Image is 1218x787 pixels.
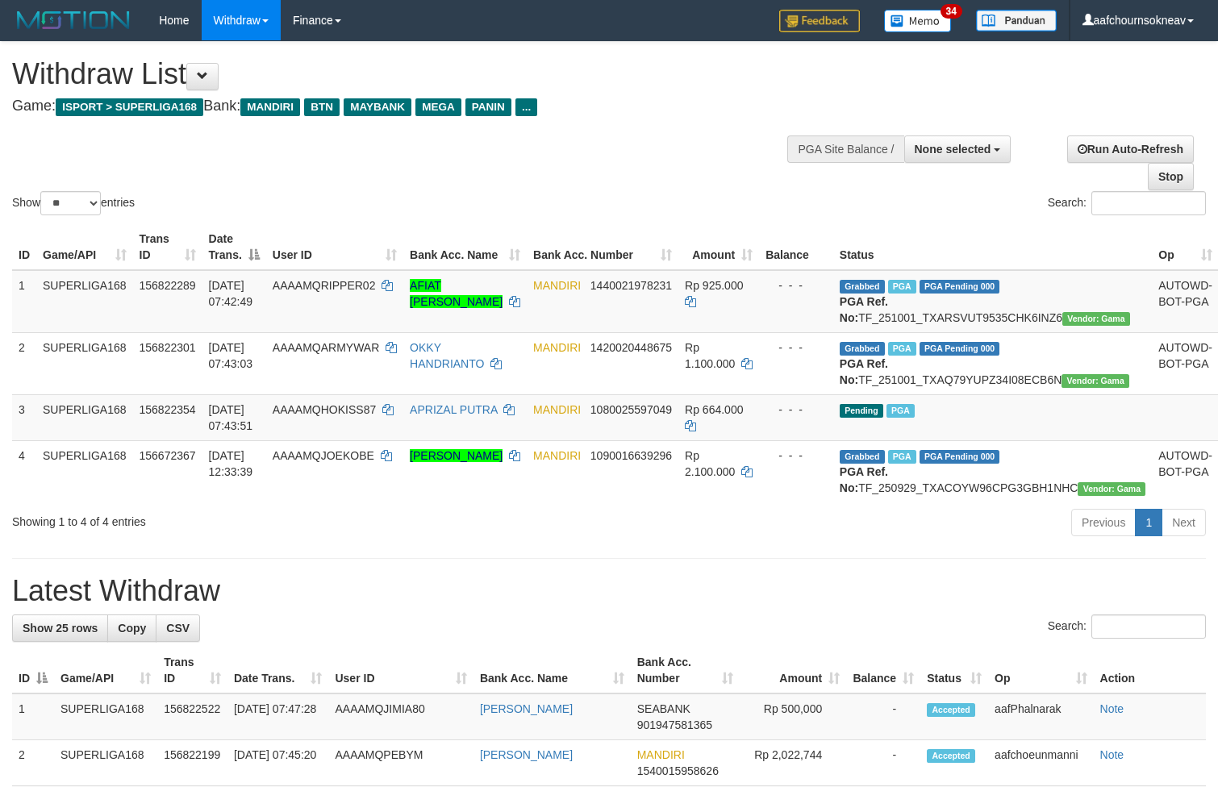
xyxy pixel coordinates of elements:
[846,648,920,693] th: Balance: activate to sort column ascending
[1048,614,1206,639] label: Search:
[920,648,988,693] th: Status: activate to sort column ascending
[637,748,685,761] span: MANDIRI
[209,449,253,478] span: [DATE] 12:33:39
[765,448,827,464] div: - - -
[1048,191,1206,215] label: Search:
[840,465,888,494] b: PGA Ref. No:
[209,403,253,432] span: [DATE] 07:43:51
[1062,374,1129,388] span: Vendor URL: https://trx31.1velocity.biz
[328,740,473,786] td: AAAAMQPEBYM
[527,224,678,270] th: Bank Acc. Number: activate to sort column ascending
[133,224,202,270] th: Trans ID: activate to sort column ascending
[941,4,962,19] span: 34
[140,449,196,462] span: 156672367
[533,279,581,292] span: MANDIRI
[266,224,403,270] th: User ID: activate to sort column ascending
[12,8,135,32] img: MOTION_logo.png
[1067,135,1194,163] a: Run Auto-Refresh
[140,341,196,354] span: 156822301
[36,332,133,394] td: SUPERLIGA168
[886,404,915,418] span: Marked by aafchoeunmanni
[740,740,846,786] td: Rp 2,022,744
[304,98,340,116] span: BTN
[23,622,98,635] span: Show 25 rows
[12,394,36,440] td: 3
[166,622,190,635] span: CSV
[410,403,497,416] a: APRIZAL PUTRA
[685,449,735,478] span: Rp 2.100.000
[156,614,200,642] a: CSV
[403,224,527,270] th: Bank Acc. Name: activate to sort column ascending
[833,332,1152,394] td: TF_251001_TXAQ79YUPZ34I08ECB6N
[40,191,101,215] select: Showentries
[765,339,827,356] div: - - -
[1148,163,1194,190] a: Stop
[12,614,108,642] a: Show 25 rows
[637,702,690,715] span: SEABANK
[202,224,266,270] th: Date Trans.: activate to sort column descending
[118,622,146,635] span: Copy
[888,450,916,464] span: Marked by aafsengchandara
[12,575,1206,607] h1: Latest Withdraw
[779,10,860,32] img: Feedback.jpg
[157,740,227,786] td: 156822199
[140,279,196,292] span: 156822289
[12,648,54,693] th: ID: activate to sort column descending
[1071,509,1136,536] a: Previous
[12,507,495,530] div: Showing 1 to 4 of 4 entries
[54,740,157,786] td: SUPERLIGA168
[533,449,581,462] span: MANDIRI
[1091,614,1206,639] input: Search:
[12,270,36,333] td: 1
[988,740,1093,786] td: aafchoeunmanni
[1100,702,1124,715] a: Note
[904,135,1012,163] button: None selected
[1135,509,1162,536] a: 1
[12,58,796,90] h1: Withdraw List
[157,648,227,693] th: Trans ID: activate to sort column ascending
[273,403,376,416] span: AAAAMQHOKISS87
[344,98,411,116] span: MAYBANK
[273,279,376,292] span: AAAAMQRIPPER02
[685,341,735,370] span: Rp 1.100.000
[840,280,885,294] span: Grabbed
[637,718,712,731] span: Copy 901947581365 to clipboard
[976,10,1057,31] img: panduan.png
[36,270,133,333] td: SUPERLIGA168
[840,450,885,464] span: Grabbed
[920,450,1000,464] span: PGA Pending
[759,224,833,270] th: Balance
[920,342,1000,356] span: PGA Pending
[328,693,473,740] td: AAAAMQJIMIA80
[846,693,920,740] td: -
[415,98,461,116] span: MEGA
[840,295,888,324] b: PGA Ref. No:
[36,224,133,270] th: Game/API: activate to sort column ascending
[840,357,888,386] b: PGA Ref. No:
[54,693,157,740] td: SUPERLIGA168
[12,440,36,502] td: 4
[888,280,916,294] span: Marked by aafchoeunmanni
[840,404,883,418] span: Pending
[927,703,975,717] span: Accepted
[480,702,573,715] a: [PERSON_NAME]
[846,740,920,786] td: -
[884,10,952,32] img: Button%20Memo.svg
[515,98,537,116] span: ...
[1062,312,1130,326] span: Vendor URL: https://trx31.1velocity.biz
[12,191,135,215] label: Show entries
[480,748,573,761] a: [PERSON_NAME]
[36,440,133,502] td: SUPERLIGA168
[765,277,827,294] div: - - -
[273,341,380,354] span: AAAAMQARMYWAR
[678,224,759,270] th: Amount: activate to sort column ascending
[833,224,1152,270] th: Status
[157,693,227,740] td: 156822522
[631,648,740,693] th: Bank Acc. Number: activate to sort column ascending
[533,341,581,354] span: MANDIRI
[787,135,903,163] div: PGA Site Balance /
[209,341,253,370] span: [DATE] 07:43:03
[915,143,991,156] span: None selected
[410,341,484,370] a: OKKY HANDRIANTO
[12,332,36,394] td: 2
